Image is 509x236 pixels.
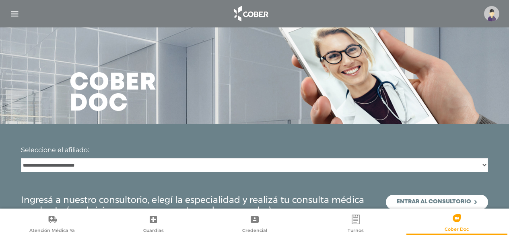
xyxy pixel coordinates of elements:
[29,228,75,235] span: Atención Médica Ya
[103,214,204,235] a: Guardias
[70,73,157,115] h3: Cober doc
[348,228,364,235] span: Turnos
[386,195,488,209] a: Entrar al consultorio
[484,6,499,21] img: profile-placeholder.svg
[2,214,103,235] a: Atención Médica Ya
[21,195,488,216] div: Ingresá a nuestro consultorio, elegí la especialidad y realizá tu consulta médica en el acto (se ...
[305,214,406,235] a: Turnos
[143,228,164,235] span: Guardias
[445,226,469,234] span: Cober Doc
[242,228,267,235] span: Credencial
[21,145,89,155] label: Seleccione el afiliado:
[204,214,305,235] a: Credencial
[406,213,507,234] a: Cober Doc
[229,4,272,23] img: logo_cober_home-white.png
[10,9,20,19] img: Cober_menu-lines-white.svg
